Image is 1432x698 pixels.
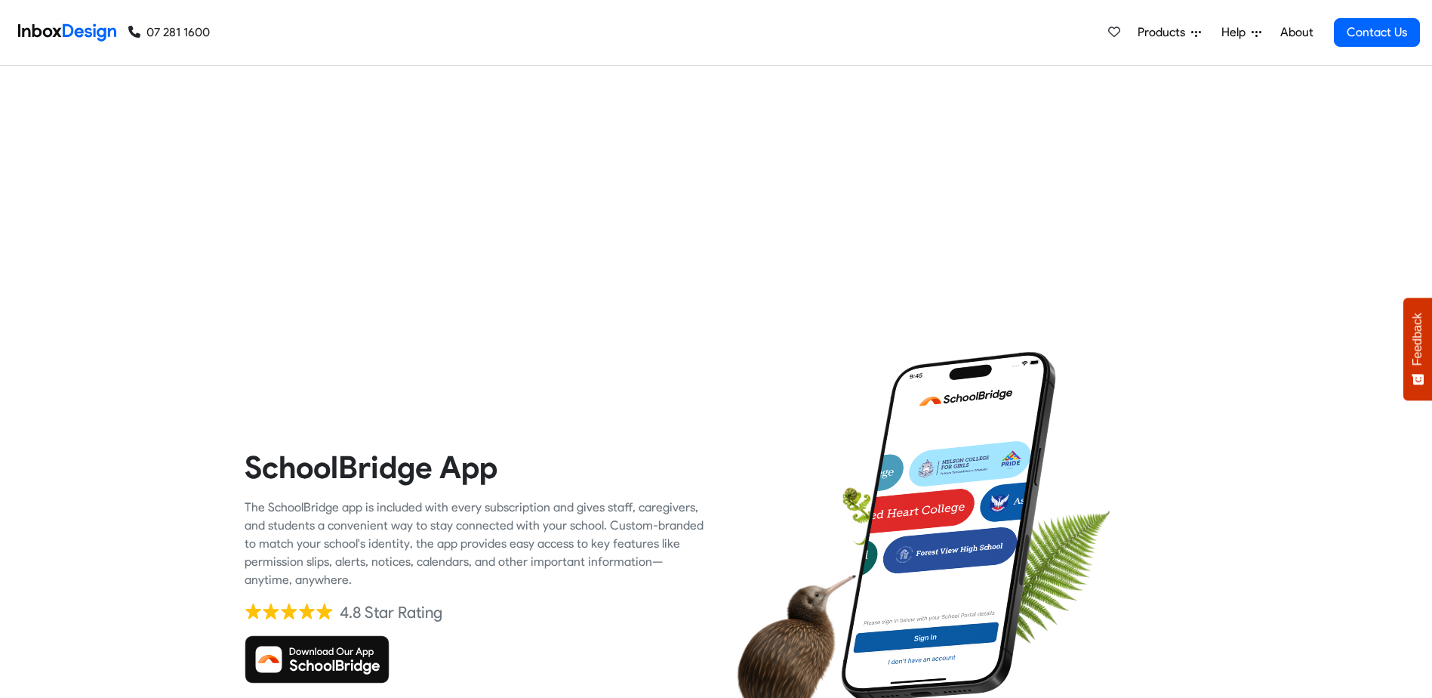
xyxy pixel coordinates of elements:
div: The SchoolBridge app is included with every subscription and gives staff, caregivers, and student... [245,499,705,589]
button: Feedback - Show survey [1403,298,1432,400]
span: Products [1138,23,1191,42]
img: Download SchoolBridge App [245,635,390,684]
span: Feedback [1411,313,1424,366]
a: Products [1132,17,1207,48]
a: 07 281 1600 [128,23,210,42]
a: Contact Us [1334,18,1420,47]
heading: SchoolBridge App [245,448,705,486]
a: Help [1215,17,1267,48]
span: Help [1221,23,1252,42]
div: 4.8 Star Rating [340,601,442,624]
a: About [1276,17,1317,48]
